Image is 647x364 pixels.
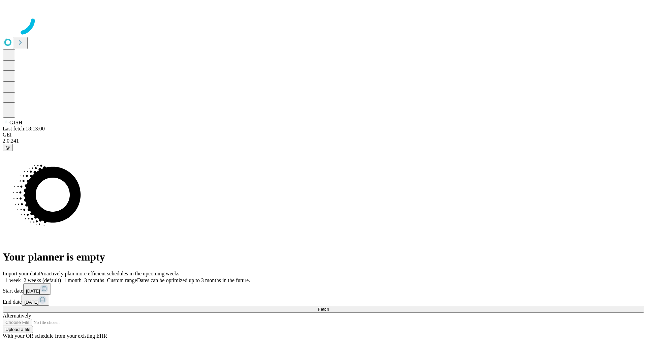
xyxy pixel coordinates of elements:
[39,271,181,276] span: Proactively plan more efficient schedules in the upcoming weeks.
[3,271,39,276] span: Import your data
[137,277,250,283] span: Dates can be optimized up to 3 months in the future.
[3,251,644,263] h1: Your planner is empty
[107,277,137,283] span: Custom range
[23,283,51,295] button: [DATE]
[5,277,21,283] span: 1 week
[3,138,644,144] div: 2.0.241
[9,120,22,125] span: GJSH
[84,277,104,283] span: 3 months
[3,333,107,339] span: With your OR schedule from your existing EHR
[22,295,49,306] button: [DATE]
[3,283,644,295] div: Start date
[26,289,40,294] span: [DATE]
[64,277,82,283] span: 1 month
[3,144,13,151] button: @
[3,326,33,333] button: Upload a file
[3,313,31,318] span: Alternatively
[3,126,45,131] span: Last fetch: 18:13:00
[318,307,329,312] span: Fetch
[24,277,61,283] span: 2 weeks (default)
[3,306,644,313] button: Fetch
[3,295,644,306] div: End date
[5,145,10,150] span: @
[3,132,644,138] div: GEI
[24,300,38,305] span: [DATE]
